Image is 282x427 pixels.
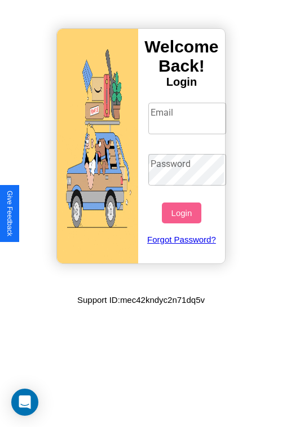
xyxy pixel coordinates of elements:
[11,389,38,416] div: Open Intercom Messenger
[138,37,225,76] h3: Welcome Back!
[143,223,221,256] a: Forgot Password?
[162,203,201,223] button: Login
[77,292,205,307] p: Support ID: mec42kndyc2n71dq5v
[57,29,138,263] img: gif
[6,191,14,236] div: Give Feedback
[138,76,225,89] h4: Login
